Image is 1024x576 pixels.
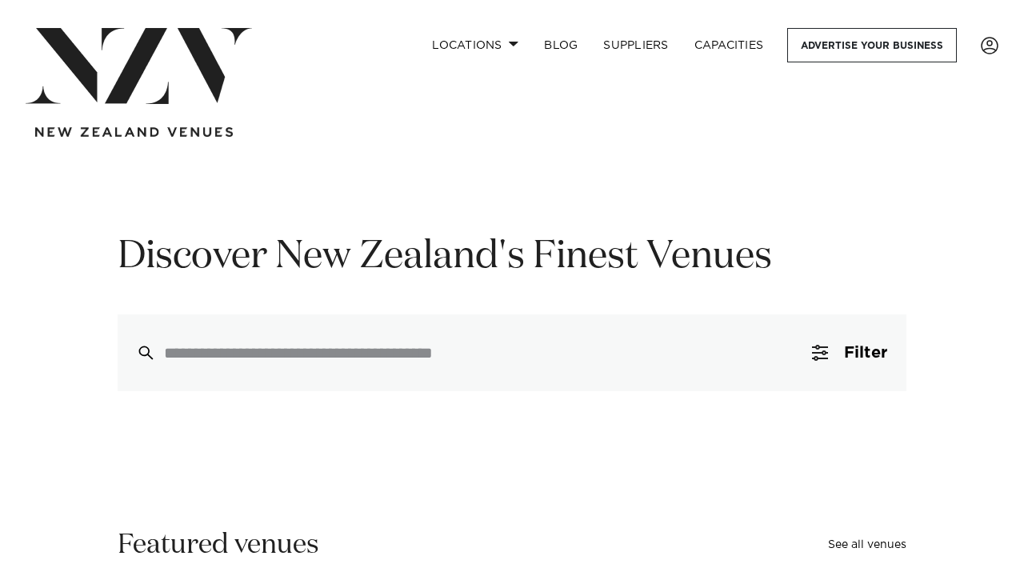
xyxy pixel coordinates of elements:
[118,527,319,563] h2: Featured venues
[682,28,777,62] a: Capacities
[26,28,252,104] img: nzv-logo.png
[531,28,590,62] a: BLOG
[419,28,531,62] a: Locations
[118,232,906,282] h1: Discover New Zealand's Finest Venues
[590,28,681,62] a: SUPPLIERS
[828,539,906,550] a: See all venues
[787,28,957,62] a: Advertise your business
[793,314,906,391] button: Filter
[35,127,233,138] img: new-zealand-venues-text.png
[844,345,887,361] span: Filter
